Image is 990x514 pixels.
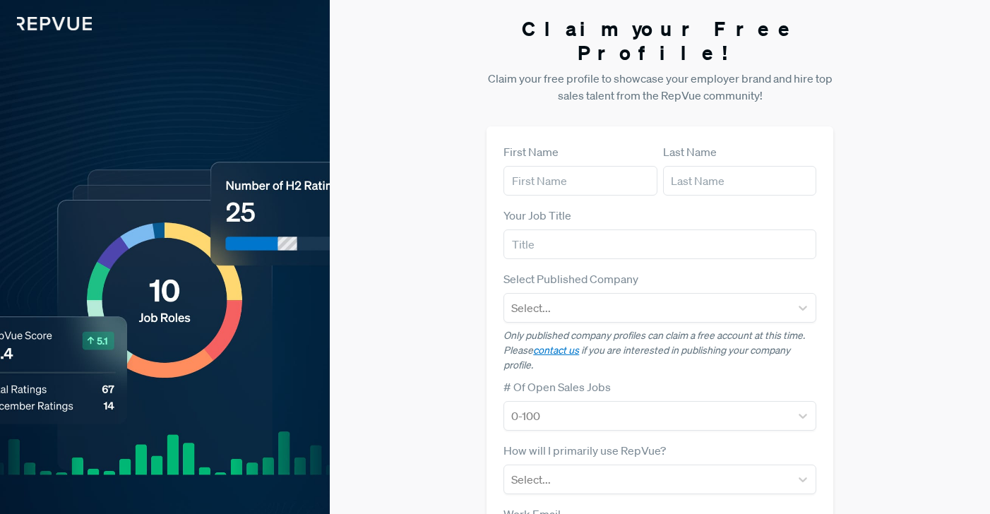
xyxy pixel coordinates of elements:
[503,442,666,459] label: How will I primarily use RepVue?
[503,143,559,160] label: First Name
[503,229,816,259] input: Title
[503,270,638,287] label: Select Published Company
[663,143,717,160] label: Last Name
[533,344,579,357] a: contact us
[503,207,571,224] label: Your Job Title
[503,378,611,395] label: # Of Open Sales Jobs
[503,166,657,196] input: First Name
[663,166,816,196] input: Last Name
[503,328,816,373] p: Only published company profiles can claim a free account at this time. Please if you are interest...
[487,70,833,104] p: Claim your free profile to showcase your employer brand and hire top sales talent from the RepVue...
[487,17,833,64] h3: Claim your Free Profile!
